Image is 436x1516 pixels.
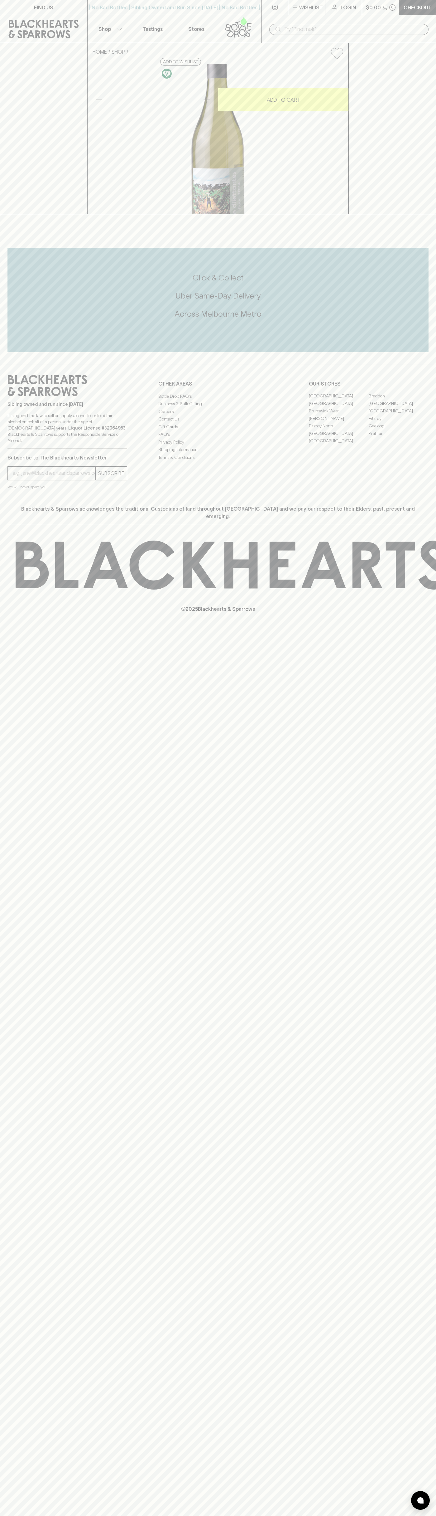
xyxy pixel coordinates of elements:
[12,505,424,520] p: Blackhearts & Sparrows acknowledges the traditional Custodians of land throughout [GEOGRAPHIC_DAT...
[96,467,127,480] button: SUBSCRIBE
[309,380,429,387] p: OUR STORES
[188,25,204,33] p: Stores
[404,4,432,11] p: Checkout
[68,425,126,430] strong: Liquor License #32064953
[160,67,173,80] a: Made without the use of any animal products.
[93,49,107,55] a: HOME
[7,248,429,352] div: Call to action block
[309,392,369,400] a: [GEOGRAPHIC_DATA]
[7,412,127,444] p: It is against the law to sell or supply alcohol to, or to obtain alcohol on behalf of a person un...
[309,422,369,430] a: Fitzroy North
[309,415,369,422] a: [PERSON_NAME]
[7,273,429,283] h5: Click & Collect
[158,392,278,400] a: Bottle Drop FAQ's
[175,15,218,43] a: Stores
[267,96,300,104] p: ADD TO CART
[143,25,163,33] p: Tastings
[7,291,429,301] h5: Uber Same-Day Delivery
[7,454,127,461] p: Subscribe to The Blackhearts Newsletter
[7,401,127,407] p: Sibling owned and run since [DATE]
[369,392,429,400] a: Braddon
[158,400,278,408] a: Business & Bulk Gifting
[162,69,172,79] img: Vegan
[341,4,356,11] p: Login
[12,468,95,478] input: e.g. jane@blackheartsandsparrows.com.au
[369,400,429,407] a: [GEOGRAPHIC_DATA]
[309,400,369,407] a: [GEOGRAPHIC_DATA]
[158,438,278,446] a: Privacy Policy
[309,430,369,437] a: [GEOGRAPHIC_DATA]
[158,431,278,438] a: FAQ's
[88,15,131,43] button: Shop
[369,415,429,422] a: Fitzroy
[369,407,429,415] a: [GEOGRAPHIC_DATA]
[158,423,278,430] a: Gift Cards
[158,408,278,415] a: Careers
[158,380,278,387] p: OTHER AREAS
[158,415,278,423] a: Contact Us
[7,309,429,319] h5: Across Melbourne Metro
[160,58,201,66] button: Add to wishlist
[34,4,53,11] p: FIND US
[112,49,125,55] a: SHOP
[417,1497,424,1504] img: bubble-icon
[366,4,381,11] p: $0.00
[218,88,348,111] button: ADD TO CART
[98,469,124,477] p: SUBSCRIBE
[391,6,394,9] p: 0
[158,454,278,461] a: Terms & Conditions
[7,484,127,490] p: We will never spam you
[158,446,278,454] a: Shipping Information
[369,430,429,437] a: Prahran
[369,422,429,430] a: Geelong
[88,64,348,214] img: 40954.png
[131,15,175,43] a: Tastings
[98,25,111,33] p: Shop
[309,407,369,415] a: Brunswick West
[309,437,369,445] a: [GEOGRAPHIC_DATA]
[284,24,424,34] input: Try "Pinot noir"
[299,4,323,11] p: Wishlist
[328,46,346,61] button: Add to wishlist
